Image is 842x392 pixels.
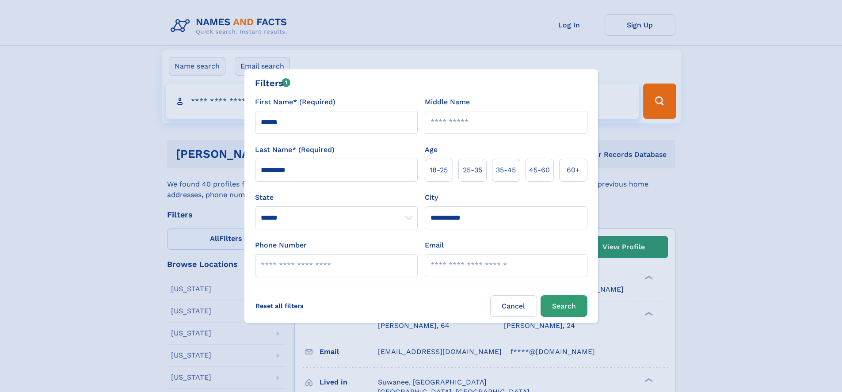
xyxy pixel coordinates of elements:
label: Age [425,145,438,155]
label: Last Name* (Required) [255,145,335,155]
span: 25‑35 [463,165,482,175]
label: Cancel [490,295,537,317]
span: 18‑25 [430,165,448,175]
label: Reset all filters [250,295,309,316]
span: 45‑60 [529,165,550,175]
label: Phone Number [255,240,307,251]
label: State [255,192,418,203]
div: Filters [255,76,291,90]
label: Middle Name [425,97,470,107]
label: City [425,192,438,203]
label: First Name* (Required) [255,97,335,107]
span: 35‑45 [496,165,516,175]
label: Email [425,240,444,251]
span: 60+ [567,165,580,175]
button: Search [541,295,587,317]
